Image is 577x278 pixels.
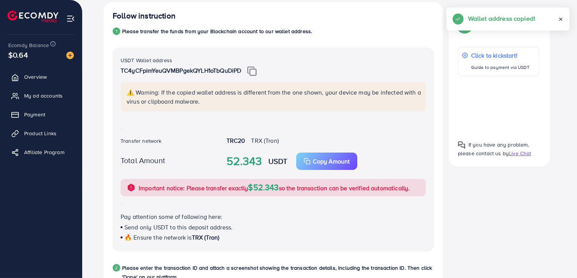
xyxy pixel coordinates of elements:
[6,88,77,103] a: My ad accounts
[8,49,28,60] span: $0.64
[124,233,192,241] span: 🔥 Ensure the network is
[113,27,120,35] div: 1
[24,130,57,137] span: Product Links
[66,14,75,23] img: menu
[545,244,571,272] iframe: Chat
[127,183,136,192] img: alert
[458,141,465,149] img: Popup guide
[66,52,74,59] img: image
[24,111,45,118] span: Payment
[468,14,536,23] h5: Wallet address copied!
[24,92,63,99] span: My ad accounts
[113,264,120,272] div: 2
[6,107,77,122] a: Payment
[24,73,47,81] span: Overview
[251,136,279,145] span: TRX (Tron)
[6,126,77,141] a: Product Links
[471,63,530,72] p: Guide to payment via USDT
[24,148,64,156] span: Affiliate Program
[6,69,77,84] a: Overview
[122,27,312,36] p: Please transfer the funds from your Blockchain account to our wallet address.
[127,88,421,106] p: ⚠️ Warning: If the copied wallet address is different from the one shown, your device may be infe...
[296,153,357,170] button: Copy Amount
[139,183,410,192] p: Important notice: Please transfer exactly so the transaction can be verified automatically.
[227,153,262,170] strong: 52.343
[8,11,58,22] img: logo
[121,212,426,221] p: Pay attention some of following here:
[121,223,426,232] p: Send only USDT to this deposit address.
[121,66,426,76] p: TC4yCFpimYeuQVMBPgekQYLH1oTbQuDiPD
[313,157,350,166] p: Copy Amount
[121,137,162,145] label: Transfer network
[247,66,257,76] img: img
[248,181,279,193] span: $52.343
[6,145,77,160] a: Affiliate Program
[113,11,176,21] h4: Follow instruction
[227,136,245,145] strong: TRC20
[8,41,49,49] span: Ecomdy Balance
[121,57,172,64] label: USDT Wallet address
[471,51,530,60] p: Click to kickstart!
[268,156,288,166] strong: USDT
[458,141,529,157] span: If you have any problem, please contact us by
[121,155,165,166] label: Total Amount
[509,150,531,157] span: Live Chat
[192,233,220,241] span: TRX (Tron)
